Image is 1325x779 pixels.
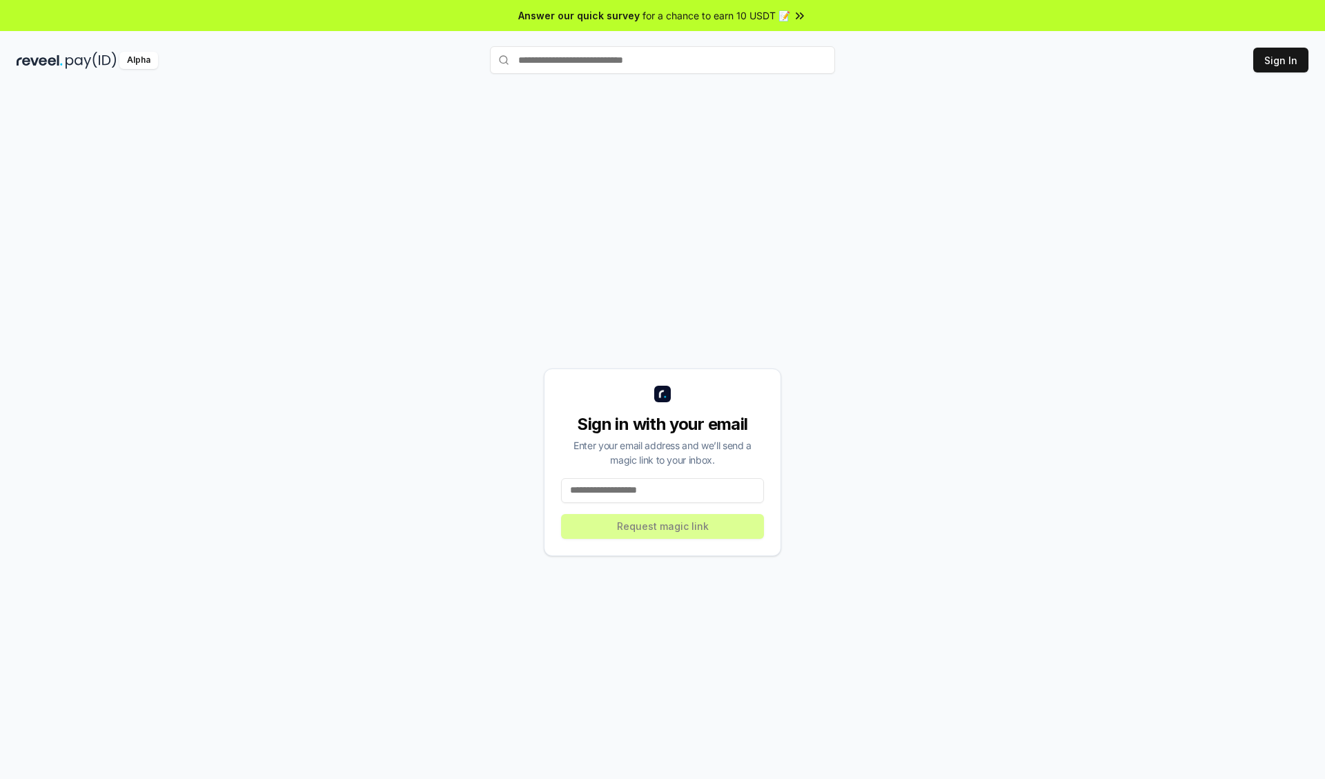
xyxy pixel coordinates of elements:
div: Sign in with your email [561,413,764,435]
span: for a chance to earn 10 USDT 📝 [642,8,790,23]
div: Alpha [119,52,158,69]
span: Answer our quick survey [518,8,640,23]
img: pay_id [66,52,117,69]
img: logo_small [654,386,671,402]
img: reveel_dark [17,52,63,69]
div: Enter your email address and we’ll send a magic link to your inbox. [561,438,764,467]
button: Sign In [1253,48,1308,72]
